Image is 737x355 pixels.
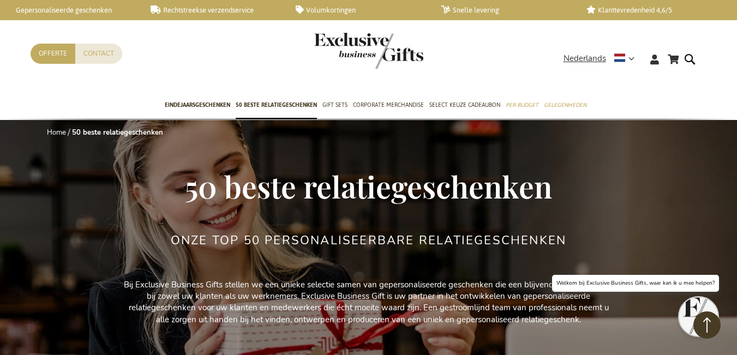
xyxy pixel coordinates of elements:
[564,52,642,65] div: Nederlands
[322,99,347,111] span: Gift Sets
[75,44,122,64] a: Contact
[171,234,566,247] h2: Onze TOP 50 Personaliseerbare Relatiegeschenken
[296,5,423,15] a: Volumkortingen
[353,99,424,111] span: Corporate Merchandise
[506,99,538,111] span: Per Budget
[441,5,569,15] a: Snelle levering
[123,279,614,326] p: Bij Exclusive Business Gifts stellen we een unieke selectie samen van gepersonaliseerde geschenke...
[314,33,369,69] a: store logo
[314,33,423,69] img: Exclusive Business gifts logo
[564,52,606,65] span: Nederlands
[31,44,75,64] a: Offerte
[429,99,500,111] span: Select Keuze Cadeaubon
[5,5,133,15] a: Gepersonaliseerde geschenken
[72,128,163,137] strong: 50 beste relatiegeschenken
[185,166,552,206] span: 50 beste relatiegeschenken
[47,128,66,137] a: Home
[236,99,317,111] span: 50 beste relatiegeschenken
[544,99,586,111] span: Gelegenheden
[165,99,230,111] span: Eindejaarsgeschenken
[151,5,278,15] a: Rechtstreekse verzendservice
[586,5,714,15] a: Klanttevredenheid 4,6/5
